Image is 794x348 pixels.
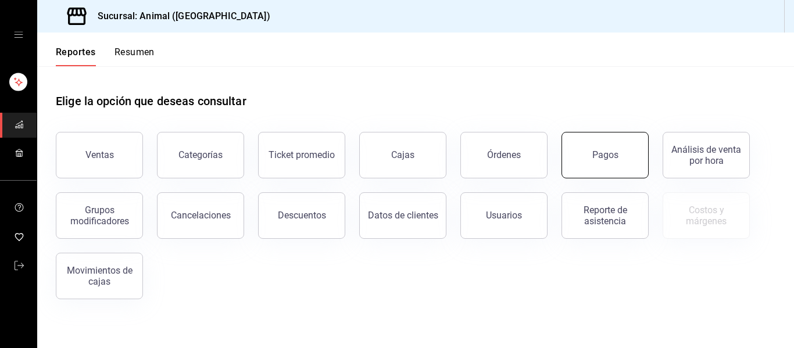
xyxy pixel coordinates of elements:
[368,210,438,221] div: Datos de clientes
[258,132,345,178] button: Ticket promedio
[670,205,742,227] div: Costos y márgenes
[56,46,155,66] div: navigation tabs
[56,192,143,239] button: Grupos modificadores
[88,9,270,23] h3: Sucursal: Animal ([GEOGRAPHIC_DATA])
[56,253,143,299] button: Movimientos de cajas
[391,149,414,160] div: Cajas
[670,144,742,166] div: Análisis de venta por hora
[569,205,641,227] div: Reporte de asistencia
[63,265,135,287] div: Movimientos de cajas
[157,132,244,178] button: Categorías
[56,46,96,66] button: Reportes
[178,149,223,160] div: Categorías
[663,192,750,239] button: Contrata inventarios para ver este reporte
[663,132,750,178] button: Análisis de venta por hora
[359,132,446,178] button: Cajas
[359,192,446,239] button: Datos de clientes
[460,132,548,178] button: Órdenes
[278,210,326,221] div: Descuentos
[56,132,143,178] button: Ventas
[63,205,135,227] div: Grupos modificadores
[85,149,114,160] div: Ventas
[561,132,649,178] button: Pagos
[486,210,522,221] div: Usuarios
[14,30,23,40] button: open drawer
[56,92,246,110] h1: Elige la opción que deseas consultar
[460,192,548,239] button: Usuarios
[269,149,335,160] div: Ticket promedio
[487,149,521,160] div: Órdenes
[115,46,155,66] button: Resumen
[561,192,649,239] button: Reporte de asistencia
[258,192,345,239] button: Descuentos
[592,149,618,160] div: Pagos
[157,192,244,239] button: Cancelaciones
[171,210,231,221] div: Cancelaciones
